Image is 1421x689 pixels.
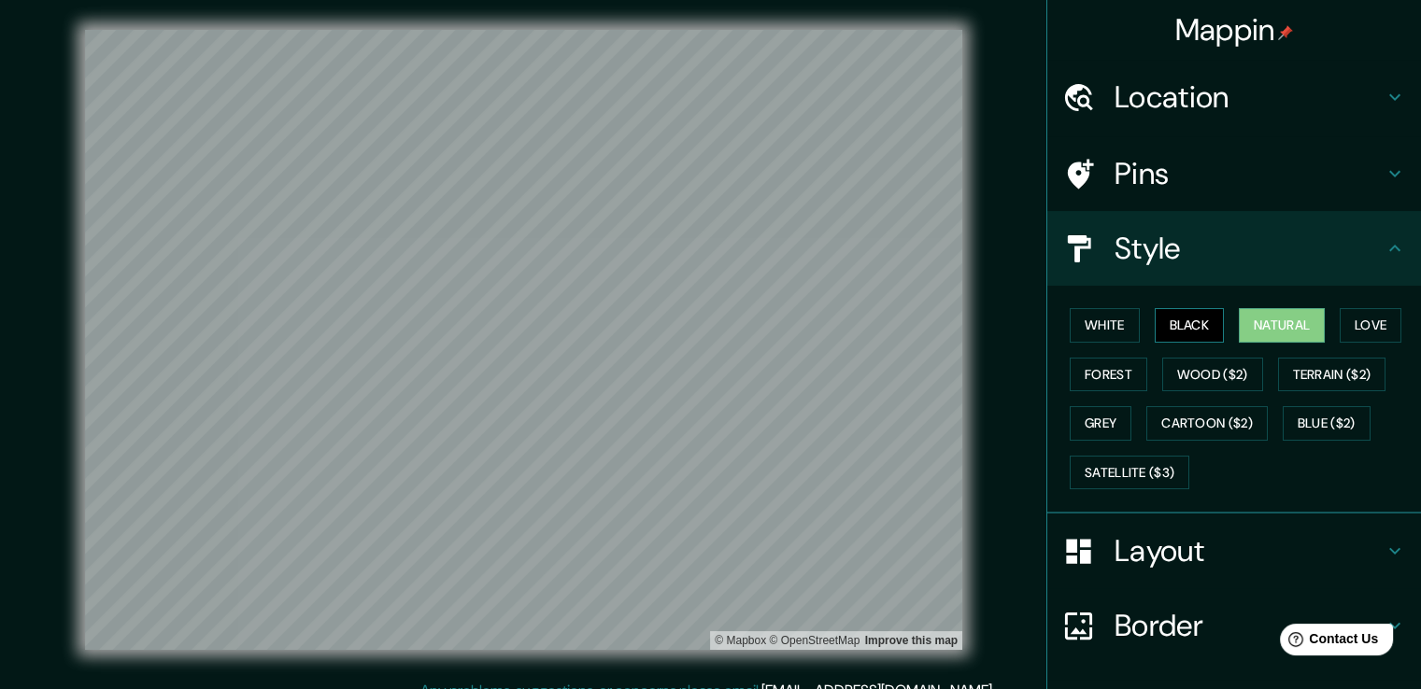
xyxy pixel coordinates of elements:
img: pin-icon.png [1278,25,1293,40]
h4: Style [1115,230,1384,267]
a: Map feedback [865,634,958,647]
h4: Mappin [1175,11,1294,49]
a: Mapbox [715,634,766,647]
h4: Layout [1115,532,1384,569]
h4: Pins [1115,155,1384,192]
button: White [1070,308,1140,343]
button: Blue ($2) [1283,406,1371,441]
div: Layout [1047,513,1421,588]
button: Wood ($2) [1162,358,1263,392]
div: Location [1047,60,1421,134]
button: Natural [1239,308,1325,343]
button: Cartoon ($2) [1146,406,1268,441]
button: Grey [1070,406,1131,441]
button: Black [1155,308,1225,343]
button: Terrain ($2) [1278,358,1386,392]
h4: Border [1115,607,1384,644]
div: Pins [1047,136,1421,211]
iframe: Help widget launcher [1255,616,1400,668]
h4: Location [1115,78,1384,116]
button: Satellite ($3) [1070,456,1189,490]
div: Border [1047,588,1421,663]
button: Forest [1070,358,1147,392]
button: Love [1340,308,1401,343]
canvas: Map [85,30,962,650]
div: Style [1047,211,1421,286]
a: OpenStreetMap [769,634,860,647]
